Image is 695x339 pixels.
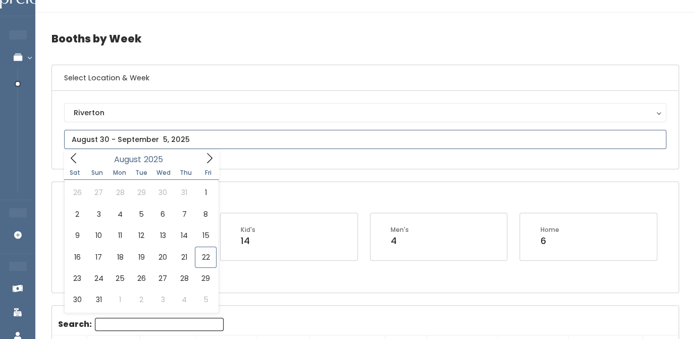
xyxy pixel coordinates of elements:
[110,225,131,246] span: August 11, 2025
[130,170,152,176] span: Tue
[88,225,109,246] span: August 10, 2025
[195,225,216,246] span: August 15, 2025
[174,204,195,225] span: August 7, 2025
[88,204,109,225] span: August 3, 2025
[241,234,255,248] div: 14
[131,247,152,268] span: August 19, 2025
[131,289,152,310] span: September 2, 2025
[540,225,559,234] div: Home
[195,204,216,225] span: August 8, 2025
[152,247,174,268] span: August 20, 2025
[88,268,109,289] span: August 24, 2025
[74,107,657,118] div: Riverton
[110,182,131,203] span: July 28, 2025
[195,247,216,268] span: August 22, 2025
[131,204,152,225] span: August 5, 2025
[195,182,216,203] span: August 1, 2025
[67,225,88,246] span: August 9, 2025
[64,170,86,176] span: Sat
[52,65,678,91] h6: Select Location & Week
[174,182,195,203] span: July 31, 2025
[109,170,131,176] span: Mon
[110,247,131,268] span: August 18, 2025
[174,247,195,268] span: August 21, 2025
[114,156,141,164] span: August
[131,225,152,246] span: August 12, 2025
[67,182,88,203] span: July 26, 2025
[88,289,109,310] span: August 31, 2025
[64,103,666,122] button: Riverton
[67,268,88,289] span: August 23, 2025
[131,182,152,203] span: July 29, 2025
[64,130,666,149] input: August 30 - September 5, 2025
[197,170,219,176] span: Fri
[195,289,216,310] span: September 5, 2025
[540,234,559,248] div: 6
[141,153,172,166] input: Year
[195,268,216,289] span: August 29, 2025
[152,225,174,246] span: August 13, 2025
[175,170,197,176] span: Thu
[67,204,88,225] span: August 2, 2025
[58,318,224,331] label: Search:
[88,247,109,268] span: August 17, 2025
[152,289,174,310] span: September 3, 2025
[174,268,195,289] span: August 28, 2025
[110,204,131,225] span: August 4, 2025
[152,268,174,289] span: August 27, 2025
[152,182,174,203] span: July 30, 2025
[110,289,131,310] span: September 1, 2025
[241,225,255,234] div: Kid's
[51,25,679,53] h4: Booths by Week
[131,268,152,289] span: August 26, 2025
[152,170,175,176] span: Wed
[67,247,88,268] span: August 16, 2025
[67,289,88,310] span: August 30, 2025
[110,268,131,289] span: August 25, 2025
[152,204,174,225] span: August 6, 2025
[86,170,109,176] span: Sun
[391,225,409,234] div: Men's
[174,289,195,310] span: September 4, 2025
[391,234,409,248] div: 4
[95,318,224,331] input: Search:
[174,225,195,246] span: August 14, 2025
[88,182,109,203] span: July 27, 2025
